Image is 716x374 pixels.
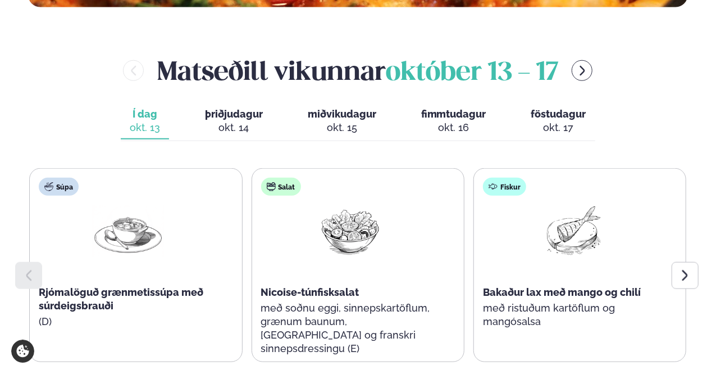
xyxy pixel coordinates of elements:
[39,286,203,312] span: Rjómalöguð grænmetissúpa með súrdeigsbrauði
[489,182,498,191] img: fish.svg
[421,108,486,120] span: fimmtudagur
[483,301,662,328] p: með ristuðum kartöflum og mangósalsa
[261,301,440,355] p: með soðnu eggi, sinnepskartöflum, grænum baunum, [GEOGRAPHIC_DATA] og franskri sinnepsdressingu (E)
[314,205,386,257] img: Salad.png
[386,61,558,85] span: október 13 - 17
[157,52,558,89] h2: Matseðill vikunnar
[44,182,53,191] img: soup.svg
[308,121,376,134] div: okt. 15
[205,108,263,120] span: þriðjudagur
[421,121,486,134] div: okt. 16
[130,107,160,121] span: Í dag
[39,315,217,328] p: (D)
[261,178,301,196] div: Salat
[11,340,34,363] a: Cookie settings
[123,60,144,81] button: menu-btn-left
[522,103,595,140] button: föstudagur okt. 17
[572,60,592,81] button: menu-btn-right
[531,108,586,120] span: föstudagur
[39,178,79,196] div: Súpa
[261,286,359,298] span: Nicoise-túnfisksalat
[267,182,276,191] img: salad.svg
[483,178,526,196] div: Fiskur
[196,103,272,140] button: þriðjudagur okt. 14
[299,103,385,140] button: miðvikudagur okt. 15
[531,121,586,134] div: okt. 17
[412,103,495,140] button: fimmtudagur okt. 16
[205,121,263,134] div: okt. 14
[121,103,169,140] button: Í dag okt. 13
[483,286,641,298] span: Bakaður lax með mango og chilí
[92,205,164,257] img: Soup.png
[536,205,608,257] img: Fish.png
[130,121,160,134] div: okt. 13
[308,108,376,120] span: miðvikudagur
